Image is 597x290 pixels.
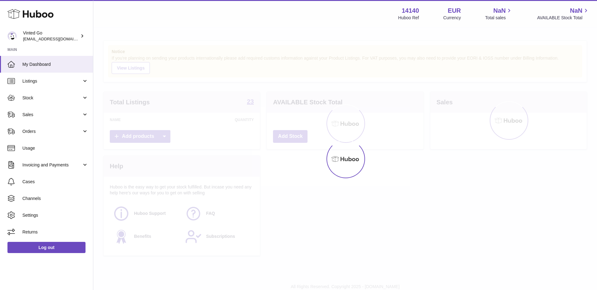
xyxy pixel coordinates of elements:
[537,7,590,21] a: NaN AVAILABLE Stock Total
[22,196,88,202] span: Channels
[398,15,419,21] div: Huboo Ref
[537,15,590,21] span: AVAILABLE Stock Total
[22,112,82,118] span: Sales
[7,31,17,41] img: giedre.bartusyte@vinted.com
[22,162,82,168] span: Invoicing and Payments
[570,7,582,15] span: NaN
[22,229,88,235] span: Returns
[22,95,82,101] span: Stock
[23,30,79,42] div: Vinted Go
[22,61,88,67] span: My Dashboard
[448,7,461,15] strong: EUR
[485,7,513,21] a: NaN Total sales
[22,179,88,185] span: Cases
[493,7,506,15] span: NaN
[443,15,461,21] div: Currency
[23,36,91,41] span: [EMAIL_ADDRESS][DOMAIN_NAME]
[7,242,86,253] a: Log out
[22,212,88,218] span: Settings
[22,129,82,134] span: Orders
[485,15,513,21] span: Total sales
[22,78,82,84] span: Listings
[402,7,419,15] strong: 14140
[22,145,88,151] span: Usage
